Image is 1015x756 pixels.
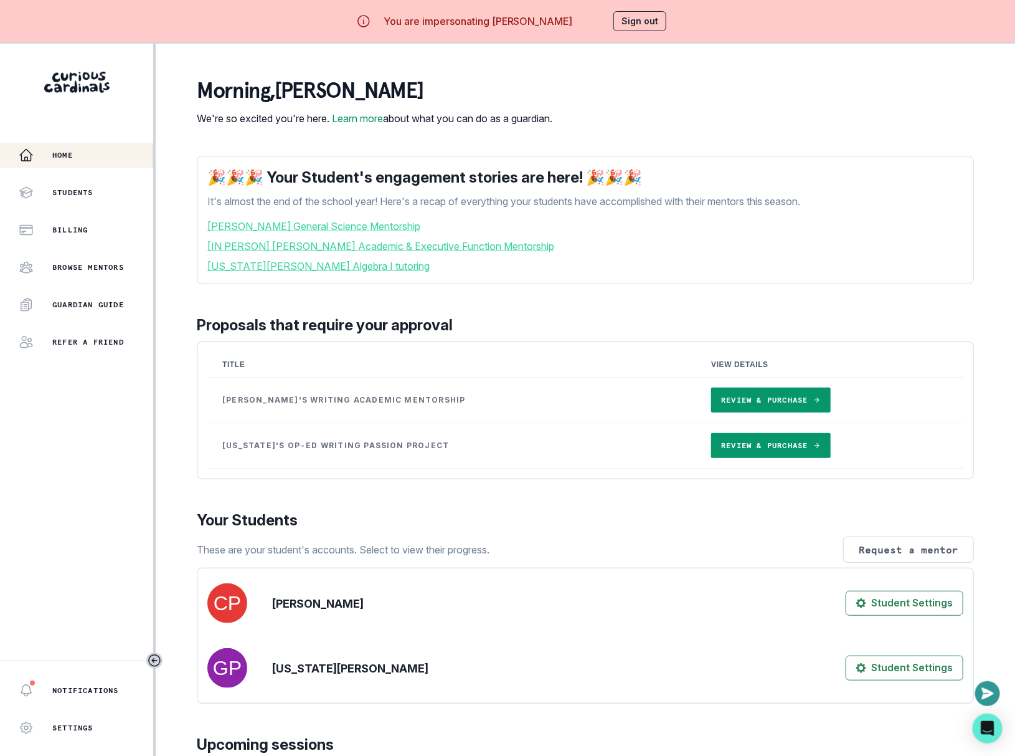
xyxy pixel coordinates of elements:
[207,194,963,209] p: It's almost the end of the school year! Here's a recap of everything your students have accomplis...
[197,79,552,103] p: morning , [PERSON_NAME]
[52,188,93,198] p: Students
[52,150,73,160] p: Home
[613,11,666,31] button: Sign out
[846,656,963,681] button: Student Settings
[52,300,124,310] p: Guardian Guide
[207,583,247,623] img: svg
[272,595,364,612] p: [PERSON_NAME]
[711,433,830,458] a: Review & Purchase
[52,723,93,733] p: Settings
[44,72,110,93] img: Curious Cardinals Logo
[197,542,489,557] p: These are your student's accounts. Select to view their progress.
[696,352,963,378] th: View Details
[384,14,573,29] p: You are impersonating [PERSON_NAME]
[207,352,696,378] th: Title
[146,653,163,669] button: Toggle sidebar
[973,714,1003,744] div: Open Intercom Messenger
[52,337,124,347] p: Refer a friend
[197,111,552,126] p: We're so excited you're here. about what you can do as a guardian.
[207,423,696,469] td: [US_STATE]'s Op-Ed Writing Passion Project
[207,166,963,189] p: 🎉🎉🎉 Your Student's engagement stories are here! 🎉🎉🎉
[332,112,383,125] a: Learn more
[197,509,974,532] p: Your Students
[711,388,830,413] a: Review & Purchase
[207,648,247,688] img: svg
[207,259,963,274] a: [US_STATE][PERSON_NAME] Algebra I tutoring
[52,225,88,235] p: Billing
[207,219,963,234] a: [PERSON_NAME] General Science Mentorship
[207,239,963,254] a: [IN PERSON] [PERSON_NAME] Academic & Executive Function Mentorship
[272,660,428,677] p: [US_STATE][PERSON_NAME]
[52,686,119,696] p: Notifications
[197,314,974,337] p: Proposals that require your approval
[843,537,974,563] button: Request a mentor
[846,591,963,616] button: Student Settings
[207,378,696,423] td: [PERSON_NAME]'s Writing Academic Mentorship
[52,262,124,272] p: Browse Mentors
[975,681,1000,706] button: Open or close messaging widget
[197,734,974,756] p: Upcoming sessions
